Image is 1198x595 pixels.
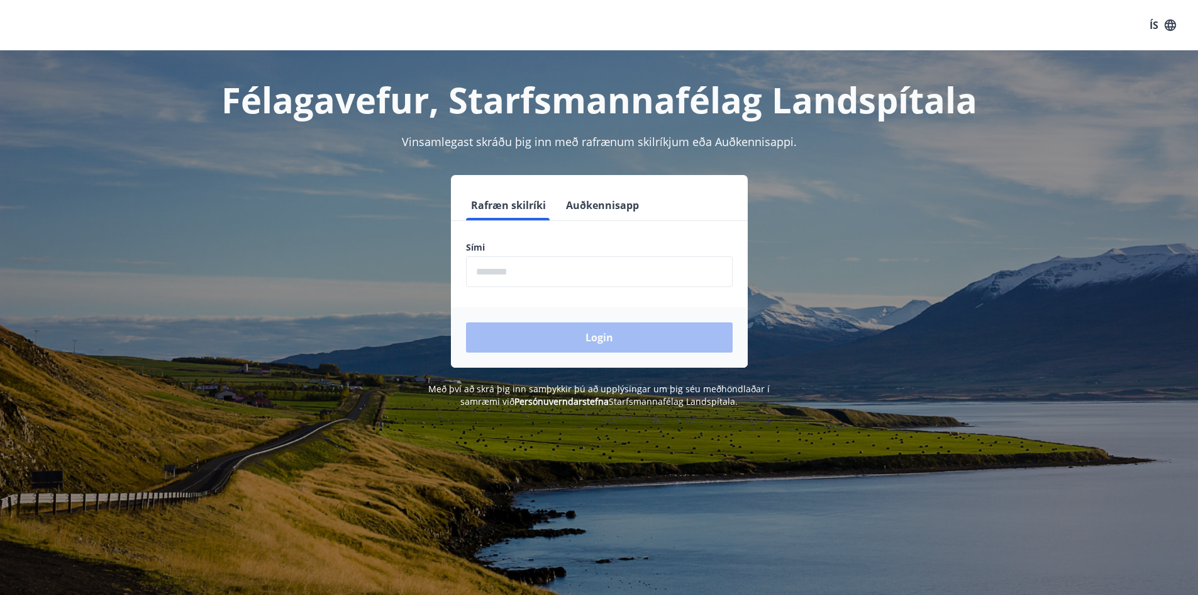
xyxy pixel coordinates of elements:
button: Rafræn skilríki [466,190,551,220]
button: Auðkennisapp [561,190,644,220]
button: ÍS [1143,14,1183,37]
label: Sími [466,241,733,254]
span: Með því að skrá þig inn samþykkir þú að upplýsingar um þig séu meðhöndlaðar í samræmi við Starfsm... [428,383,770,407]
h1: Félagavefur, Starfsmannafélag Landspítala [162,76,1037,123]
a: Persónuverndarstefna [514,395,609,407]
span: Vinsamlegast skráðu þig inn með rafrænum skilríkjum eða Auðkennisappi. [402,134,797,149]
